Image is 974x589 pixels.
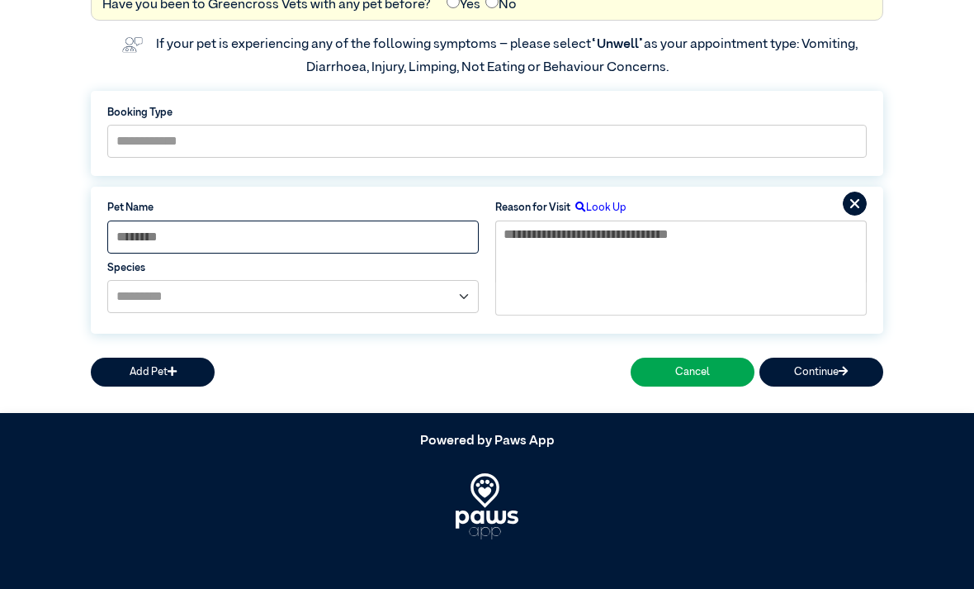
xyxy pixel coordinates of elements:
button: Add Pet [91,358,215,387]
button: Cancel [631,358,754,387]
img: vet [116,31,148,58]
label: Species [107,260,479,276]
img: PawsApp [456,473,519,539]
label: Booking Type [107,105,867,121]
label: If your pet is experiencing any of the following symptoms – please select as your appointment typ... [156,38,860,74]
label: Pet Name [107,200,479,216]
label: Reason for Visit [495,200,570,216]
span: “Unwell” [591,38,644,51]
button: Continue [759,358,883,387]
label: Look Up [570,200,626,216]
h5: Powered by Paws App [91,434,883,449]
